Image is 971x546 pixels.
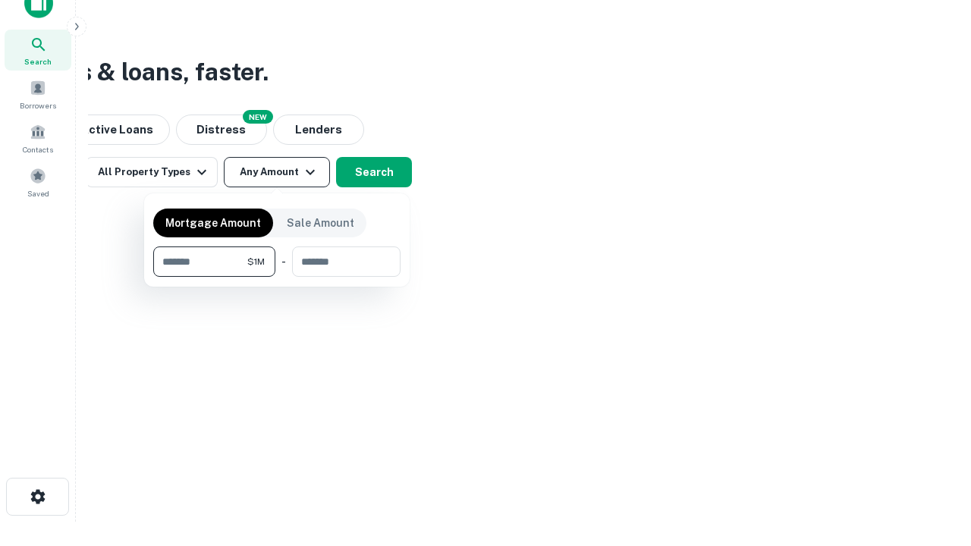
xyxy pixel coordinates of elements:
p: Mortgage Amount [165,215,261,231]
p: Sale Amount [287,215,354,231]
iframe: Chat Widget [895,425,971,497]
div: - [281,246,286,277]
span: $1M [247,255,265,268]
